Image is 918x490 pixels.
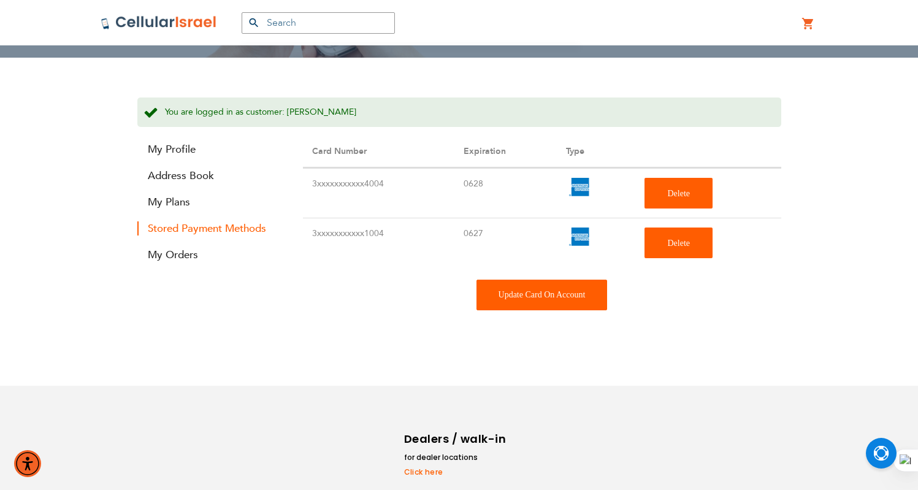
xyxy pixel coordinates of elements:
div: You are logged in as customer: [PERSON_NAME] [137,98,781,128]
td: 0627 [454,218,557,268]
td: 3xxxxxxxxxxx4004 [303,169,455,218]
img: ae.png [566,178,594,196]
td: 0628 [454,169,557,218]
h6: Dealers / walk-in [404,430,508,448]
img: Cellular Israel Logo [101,15,217,30]
div: To update the payment method currently being used on an existing Cellular Israel plan [476,280,608,310]
div: Accessibility Menu [14,450,41,477]
th: Expiration [454,136,557,167]
img: ae.png [566,228,594,246]
a: Click here [404,467,508,478]
a: My Plans [137,195,285,209]
button: Delete [645,178,713,209]
a: My Profile [137,142,285,156]
li: for dealer locations [404,451,508,464]
span: Delete [667,239,690,248]
input: Search [242,12,395,34]
strong: Stored Payment Methods [137,221,285,235]
a: My Orders [137,248,285,262]
button: Delete [645,228,713,258]
td: 3xxxxxxxxxxx1004 [303,218,455,268]
th: Card Number [303,136,455,167]
span: Delete [667,189,690,198]
a: Address Book [137,169,285,183]
th: Type [557,136,635,167]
